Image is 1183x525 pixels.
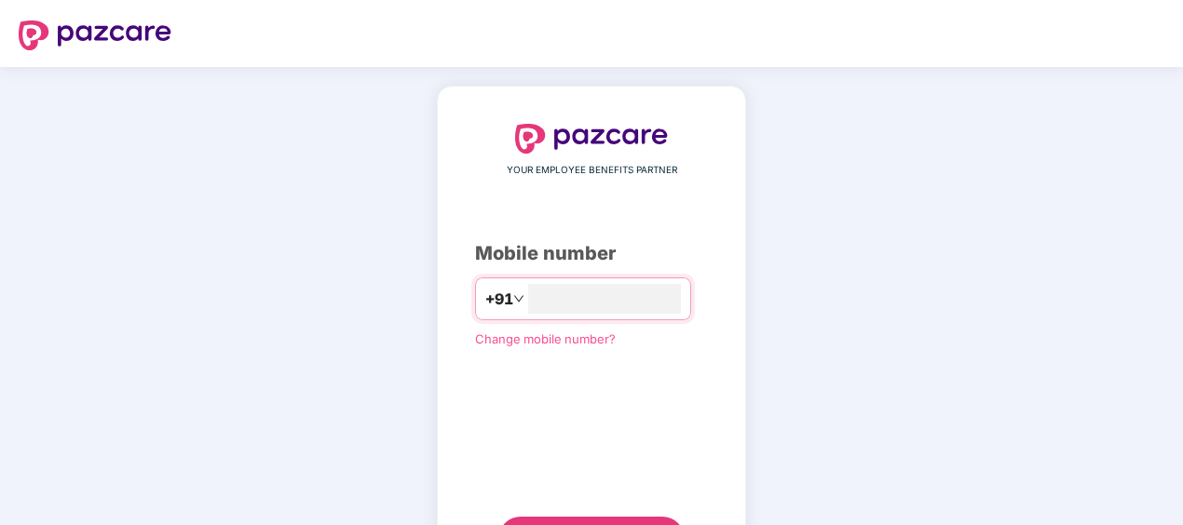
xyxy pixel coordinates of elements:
[475,331,616,346] a: Change mobile number?
[475,239,708,268] div: Mobile number
[19,20,171,50] img: logo
[485,288,513,311] span: +91
[515,124,668,154] img: logo
[507,163,677,178] span: YOUR EMPLOYEE BENEFITS PARTNER
[513,293,524,304] span: down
